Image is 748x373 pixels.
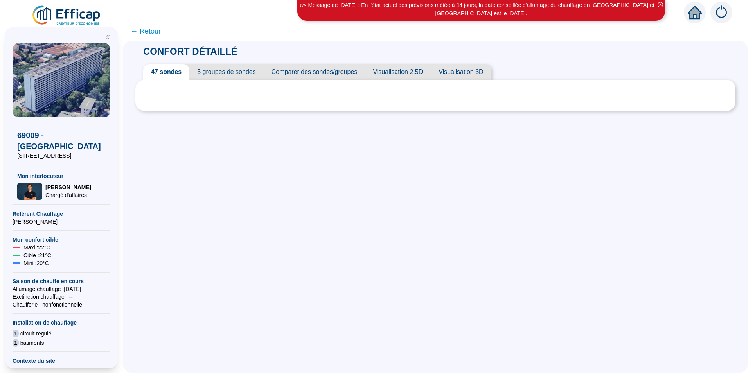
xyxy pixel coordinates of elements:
[17,172,106,180] span: Mon interlocuteur
[299,3,306,9] i: 1 / 3
[13,236,110,244] span: Mon confort cible
[13,277,110,285] span: Saison de chauffe en cours
[688,5,702,20] span: home
[45,191,91,199] span: Chargé d'affaires
[431,64,491,80] span: Visualisation 3D
[131,26,161,37] span: ← Retour
[13,319,110,326] span: Installation de chauffage
[13,218,110,226] span: [PERSON_NAME]
[23,251,51,259] span: Cible : 21 °C
[31,5,102,27] img: efficap energie logo
[13,357,110,365] span: Contexte du site
[13,210,110,218] span: Référent Chauffage
[20,330,51,337] span: circuit régulé
[17,183,42,200] img: Chargé d'affaires
[143,64,189,80] span: 47 sondes
[105,34,110,40] span: double-left
[710,2,732,23] img: alerts
[298,1,664,18] div: Message de [DATE] : En l'état actuel des prévisions météo à 14 jours, la date conseillée d'alluma...
[17,152,106,160] span: [STREET_ADDRESS]
[264,64,365,80] span: Comparer des sondes/groupes
[23,259,49,267] span: Mini : 20 °C
[365,64,431,80] span: Visualisation 2.5D
[658,2,663,7] span: close-circle
[189,64,263,80] span: 5 groupes de sondes
[23,244,50,251] span: Maxi : 22 °C
[13,285,110,293] span: Allumage chauffage : [DATE]
[135,46,245,57] span: CONFORT DÉTAILLÉ
[13,301,110,308] span: Chaufferie : non fonctionnelle
[13,293,110,301] span: Exctinction chauffage : --
[13,330,19,337] span: 1
[17,130,106,152] span: 69009 - [GEOGRAPHIC_DATA]
[13,339,19,347] span: 1
[20,339,44,347] span: batiments
[45,183,91,191] span: [PERSON_NAME]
